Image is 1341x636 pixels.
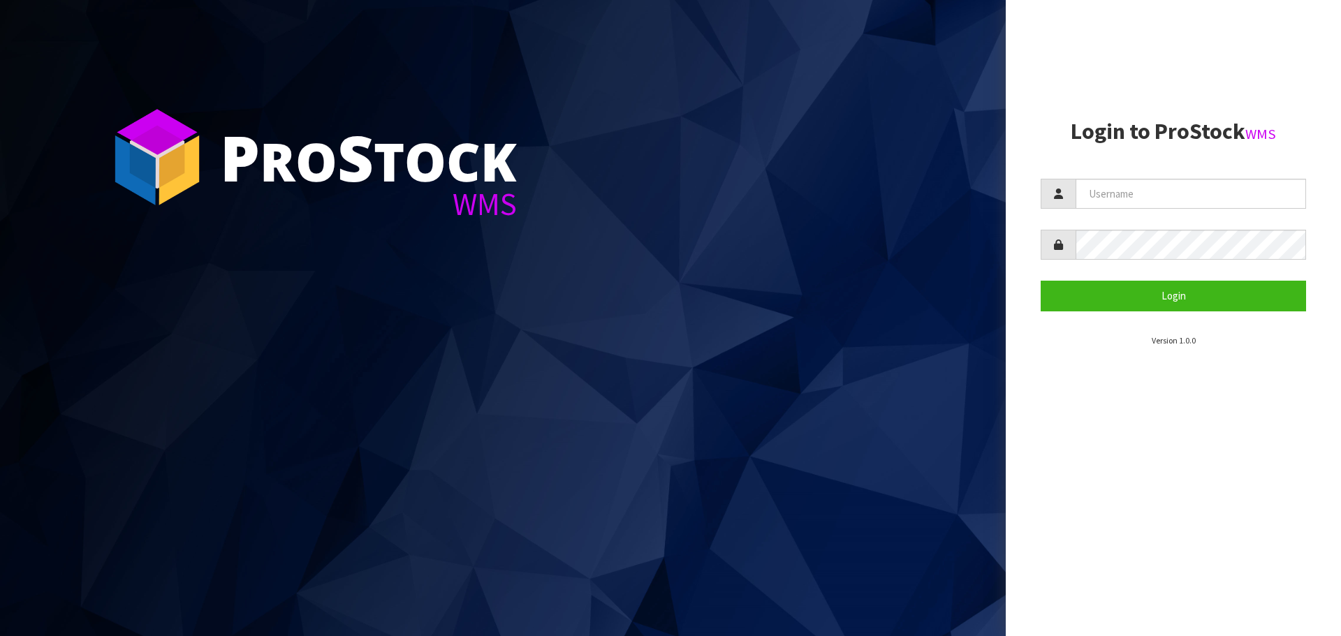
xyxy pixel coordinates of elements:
[220,188,517,220] div: WMS
[1041,281,1306,311] button: Login
[337,114,374,200] span: S
[220,126,517,188] div: ro tock
[1152,335,1196,346] small: Version 1.0.0
[1245,125,1276,143] small: WMS
[1076,179,1306,209] input: Username
[105,105,210,209] img: ProStock Cube
[220,114,260,200] span: P
[1041,119,1306,144] h2: Login to ProStock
